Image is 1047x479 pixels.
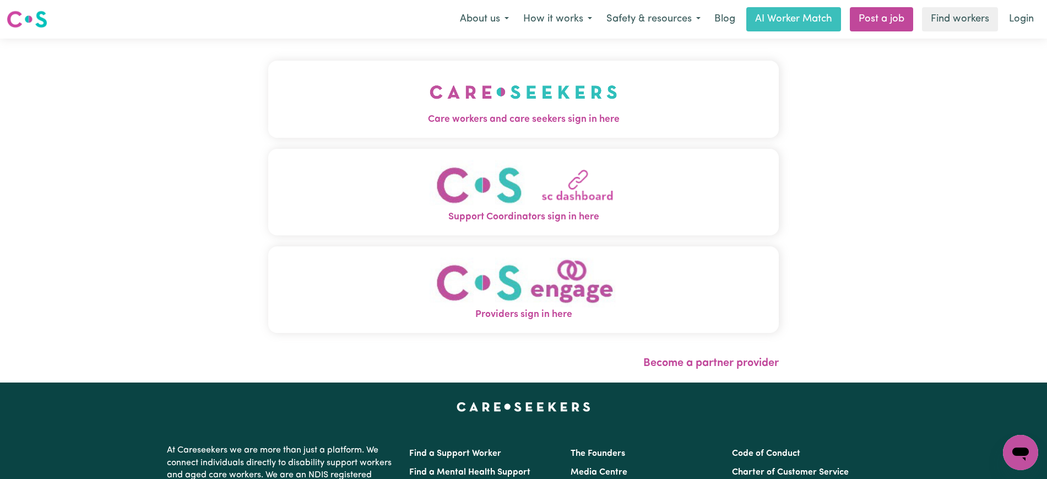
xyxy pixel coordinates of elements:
a: Find a Support Worker [409,449,501,458]
span: Providers sign in here [268,308,779,322]
button: How it works [516,8,599,31]
a: Careseekers home page [457,402,590,411]
a: Find workers [922,7,998,31]
a: Blog [708,7,742,31]
button: Providers sign in here [268,246,779,333]
a: AI Worker Match [746,7,841,31]
a: Careseekers logo [7,7,47,32]
button: About us [453,8,516,31]
button: Care workers and care seekers sign in here [268,61,779,138]
span: Support Coordinators sign in here [268,210,779,224]
a: The Founders [571,449,625,458]
span: Care workers and care seekers sign in here [268,112,779,127]
a: Media Centre [571,468,627,477]
button: Safety & resources [599,8,708,31]
a: Become a partner provider [643,358,779,369]
button: Support Coordinators sign in here [268,149,779,235]
a: Charter of Customer Service [732,468,849,477]
iframe: Button to launch messaging window [1003,435,1038,470]
a: Post a job [850,7,913,31]
a: Login [1002,7,1040,31]
img: Careseekers logo [7,9,47,29]
a: Code of Conduct [732,449,800,458]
